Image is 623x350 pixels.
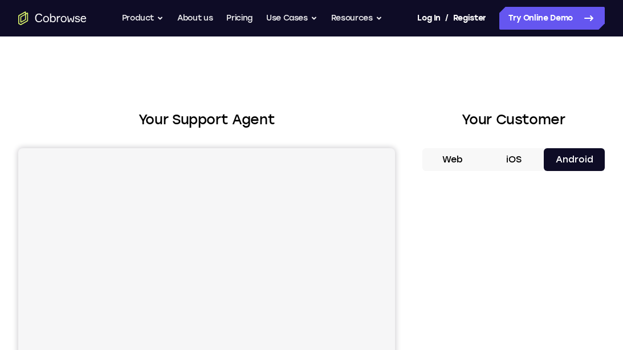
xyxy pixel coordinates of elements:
a: About us [177,7,213,30]
button: Web [422,148,483,171]
a: Pricing [226,7,253,30]
span: / [445,11,449,25]
button: iOS [483,148,544,171]
h2: Your Customer [422,109,605,130]
button: Android [544,148,605,171]
a: Try Online Demo [499,7,605,30]
a: Log In [417,7,440,30]
button: Product [122,7,164,30]
button: Resources [331,7,382,30]
a: Register [453,7,486,30]
h2: Your Support Agent [18,109,395,130]
button: Use Cases [266,7,317,30]
a: Go to the home page [18,11,87,25]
